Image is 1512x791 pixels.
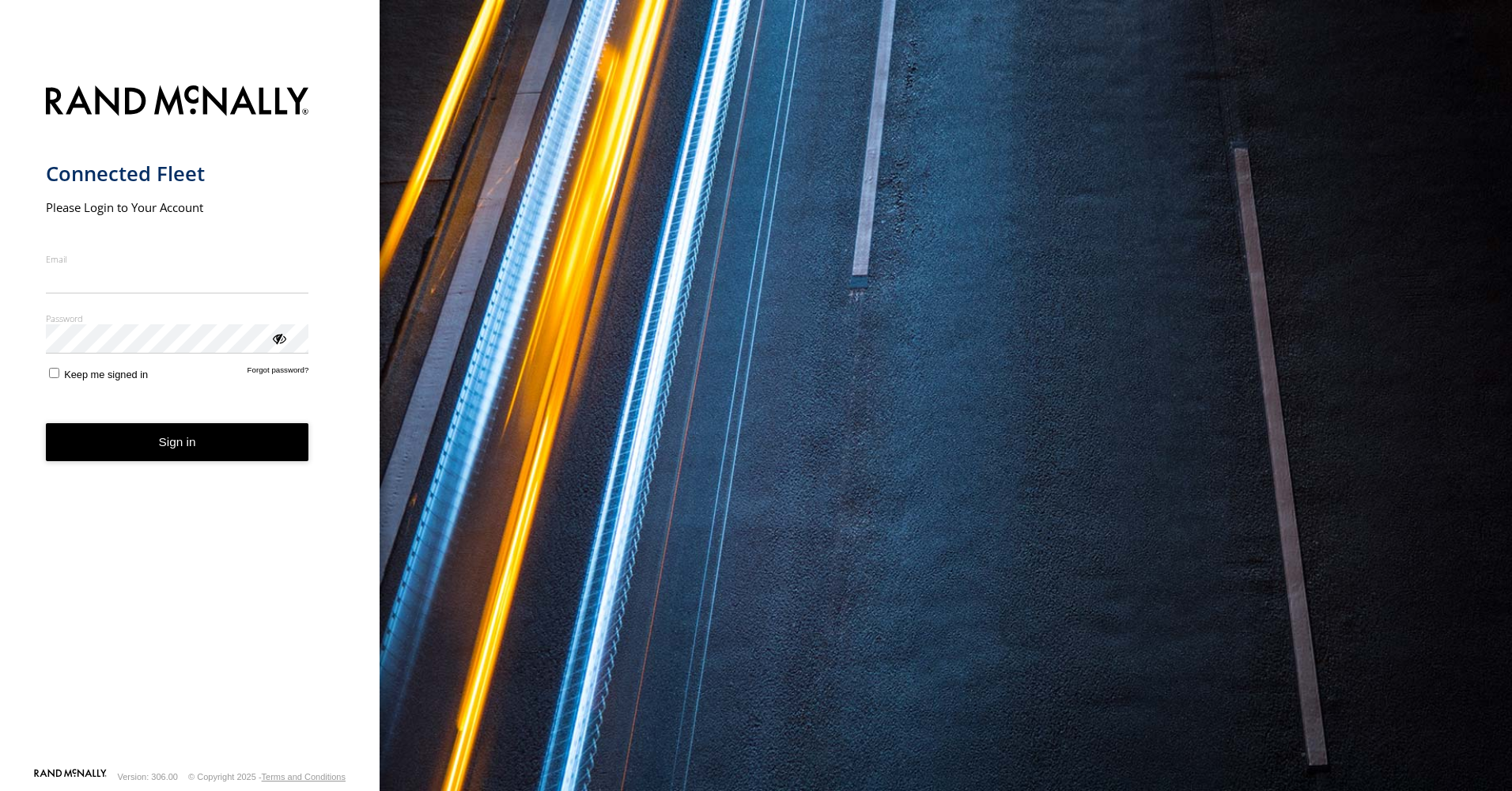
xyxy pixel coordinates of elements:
[46,312,309,324] label: Password
[188,772,346,782] div: © Copyright 2025 -
[34,769,107,785] a: Visit our Website
[262,772,346,782] a: Terms and Conditions
[46,199,309,215] h2: Please Login to Your Account
[46,76,335,767] form: main
[270,330,286,346] div: ViewPassword
[46,82,309,123] img: Rand McNally
[49,368,59,378] input: Keep me signed in
[248,365,309,380] a: Forgot password?
[46,161,309,187] h1: Connected Fleet
[64,369,148,380] span: Keep me signed in
[118,772,178,782] div: Version: 306.00
[46,423,309,462] button: Sign in
[46,253,309,265] label: Email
